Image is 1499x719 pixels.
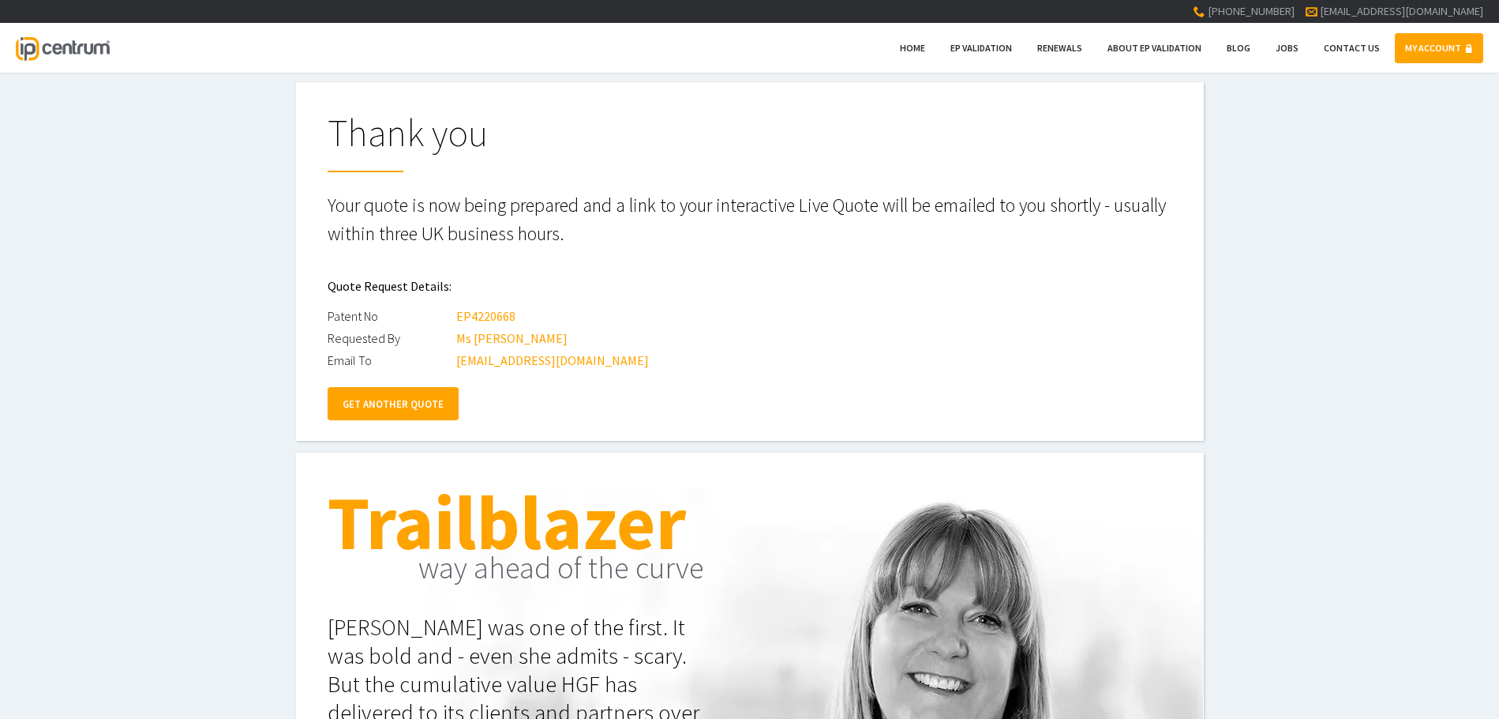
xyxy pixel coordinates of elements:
a: Home [890,33,935,63]
span: [PHONE_NUMBER] [1208,4,1295,18]
span: EP Validation [950,42,1012,54]
div: EP4220668 [456,305,515,327]
a: Jobs [1265,33,1309,63]
div: Email To [328,349,454,371]
div: Ms [PERSON_NAME] [456,327,568,349]
h2: Quote Request Details: [328,267,1172,305]
a: About EP Validation [1097,33,1212,63]
h1: Thank you [328,114,1172,172]
a: GET ANOTHER QUOTE [328,387,459,420]
span: Jobs [1276,42,1299,54]
a: IP Centrum [16,23,109,73]
a: Contact Us [1313,33,1390,63]
span: About EP Validation [1107,42,1201,54]
a: Blog [1216,33,1261,63]
span: Contact Us [1324,42,1380,54]
span: Blog [1227,42,1250,54]
div: [EMAIL_ADDRESS][DOMAIN_NAME] [456,349,649,371]
div: Requested By [328,327,454,349]
a: [EMAIL_ADDRESS][DOMAIN_NAME] [1320,4,1483,18]
span: Home [900,42,925,54]
a: Renewals [1027,33,1092,63]
a: EP Validation [940,33,1022,63]
span: Renewals [1037,42,1082,54]
div: Patent No [328,305,454,327]
a: MY ACCOUNT [1395,33,1483,63]
p: Your quote is now being prepared and a link to your interactive Live Quote will be emailed to you... [328,191,1172,248]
